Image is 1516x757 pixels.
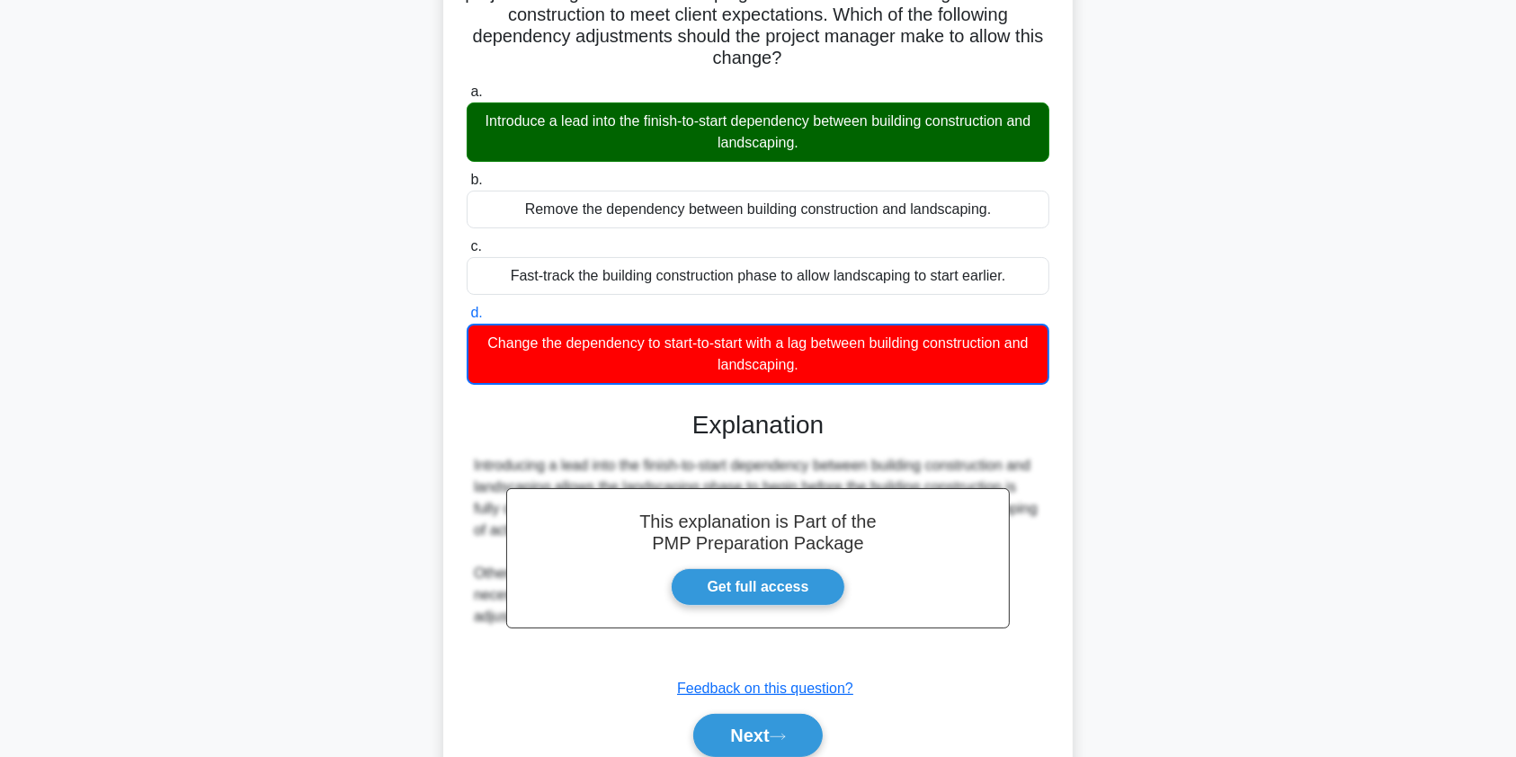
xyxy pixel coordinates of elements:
div: Change the dependency to start-to-start with a lag between building construction and landscaping. [467,324,1049,385]
span: d. [470,305,482,320]
button: Next [693,714,822,757]
div: Remove the dependency between building construction and landscaping. [467,191,1049,228]
span: a. [470,84,482,99]
div: Introduce a lead into the finish-to-start dependency between building construction and landscaping. [467,102,1049,162]
div: Fast-track the building construction phase to allow landscaping to start earlier. [467,257,1049,295]
a: Get full access [671,568,846,606]
div: Introducing a lead into the finish-to-start dependency between building construction and landscap... [474,455,1042,628]
span: c. [470,238,481,254]
a: Feedback on this question? [677,681,853,696]
h3: Explanation [477,410,1039,441]
span: b. [470,172,482,187]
